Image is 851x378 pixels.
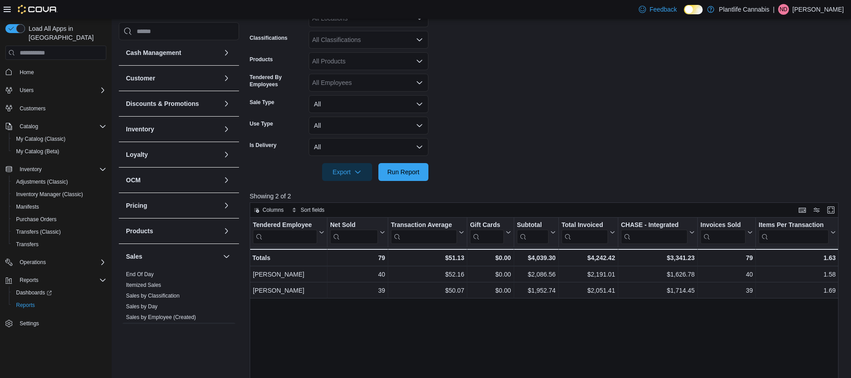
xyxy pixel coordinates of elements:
[25,24,106,42] span: Load All Apps in [GEOGRAPHIC_DATA]
[16,103,106,114] span: Customers
[126,271,154,278] span: End Of Day
[470,252,511,263] div: $0.00
[322,163,372,181] button: Export
[13,146,63,157] a: My Catalog (Beta)
[250,74,305,88] label: Tendered By Employees
[16,178,68,185] span: Adjustments (Classic)
[13,189,87,200] a: Inventory Manager (Classic)
[16,203,39,210] span: Manifests
[778,4,789,15] div: Nick Dickson
[330,221,385,244] button: Net Sold
[20,166,42,173] span: Inventory
[252,252,324,263] div: Totals
[126,314,196,320] a: Sales by Employee (Created)
[20,259,46,266] span: Operations
[470,285,511,296] div: $0.00
[13,146,106,157] span: My Catalog (Beta)
[621,285,695,296] div: $1,714.45
[16,241,38,248] span: Transfers
[126,74,155,83] h3: Customer
[309,117,428,134] button: All
[16,318,106,329] span: Settings
[13,202,42,212] a: Manifests
[470,221,511,244] button: Gift Cards
[2,163,110,176] button: Inventory
[126,125,219,134] button: Inventory
[759,221,829,244] div: Items Per Transaction
[16,148,59,155] span: My Catalog (Beta)
[16,85,106,96] span: Users
[126,292,180,299] span: Sales by Classification
[221,251,232,262] button: Sales
[330,221,378,244] div: Net Sold
[9,213,110,226] button: Purchase Orders
[391,269,464,280] div: $52.16
[16,275,42,286] button: Reports
[5,62,106,353] nav: Complex example
[126,99,199,108] h3: Discounts & Promotions
[20,320,39,327] span: Settings
[253,221,317,230] div: Tendered Employee
[759,285,836,296] div: 1.69
[797,205,808,215] button: Keyboard shortcuts
[416,58,423,65] button: Open list of options
[253,221,324,244] button: Tendered Employee
[9,133,110,145] button: My Catalog (Classic)
[517,285,556,296] div: $1,952.74
[250,205,287,215] button: Columns
[126,201,147,210] h3: Pricing
[16,164,45,175] button: Inventory
[517,269,556,280] div: $2,086.56
[126,303,158,310] a: Sales by Day
[16,289,52,296] span: Dashboards
[126,48,181,57] h3: Cash Management
[517,221,549,230] div: Subtotal
[684,14,684,15] span: Dark Mode
[700,252,753,263] div: 79
[391,221,457,244] div: Transaction Average
[126,252,143,261] h3: Sales
[16,216,57,223] span: Purchase Orders
[9,299,110,311] button: Reports
[20,69,34,76] span: Home
[126,282,161,288] a: Itemized Sales
[20,277,38,284] span: Reports
[470,221,504,230] div: Gift Cards
[391,221,464,244] button: Transaction Average
[16,191,83,198] span: Inventory Manager (Classic)
[700,285,753,296] div: 39
[470,269,511,280] div: $0.00
[330,252,385,263] div: 79
[126,176,141,185] h3: OCM
[9,188,110,201] button: Inventory Manager (Classic)
[2,317,110,330] button: Settings
[9,145,110,158] button: My Catalog (Beta)
[9,226,110,238] button: Transfers (Classic)
[13,214,60,225] a: Purchase Orders
[700,221,746,230] div: Invoices Sold
[13,239,106,250] span: Transfers
[2,84,110,97] button: Users
[126,48,219,57] button: Cash Management
[621,269,695,280] div: $1,626.78
[562,285,615,296] div: $2,051.41
[16,121,42,132] button: Catalog
[517,221,556,244] button: Subtotal
[221,226,232,236] button: Products
[700,269,753,280] div: 40
[13,227,106,237] span: Transfers (Classic)
[16,302,35,309] span: Reports
[719,4,769,15] p: Plantlife Cannabis
[221,200,232,211] button: Pricing
[391,221,457,230] div: Transaction Average
[700,221,746,244] div: Invoices Sold
[759,269,836,280] div: 1.58
[621,221,695,244] button: CHASE - Integrated
[250,99,274,106] label: Sale Type
[221,149,232,160] button: Loyalty
[759,221,829,230] div: Items Per Transaction
[13,300,38,311] a: Reports
[773,4,775,15] p: |
[330,269,385,280] div: 40
[13,134,69,144] a: My Catalog (Classic)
